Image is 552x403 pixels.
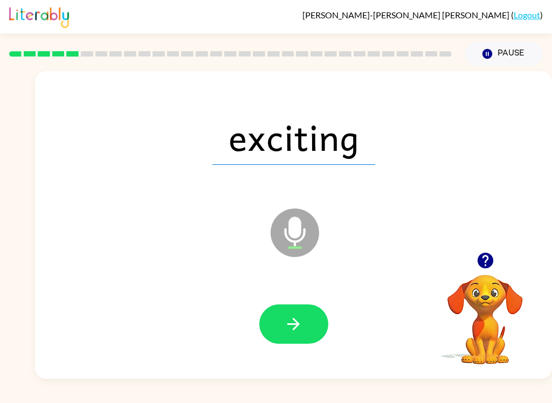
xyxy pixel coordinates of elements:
span: [PERSON_NAME]-[PERSON_NAME] [PERSON_NAME] [302,10,511,20]
video: Your browser must support playing .mp4 files to use Literably. Please try using another browser. [431,258,539,366]
span: exciting [212,109,375,165]
button: Pause [465,41,543,66]
a: Logout [514,10,540,20]
div: ( ) [302,10,543,20]
img: Literably [9,4,69,28]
